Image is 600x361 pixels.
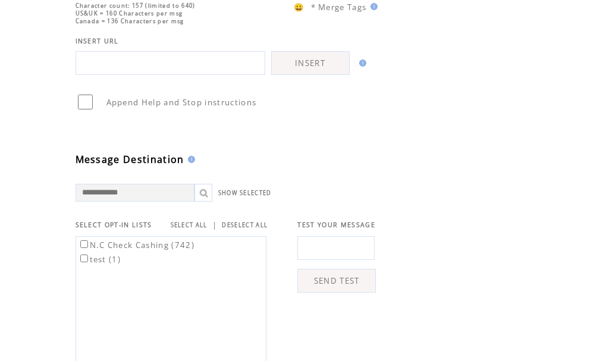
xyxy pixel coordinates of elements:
[76,221,152,229] span: SELECT OPT-IN LISTS
[297,269,376,293] a: SEND TEST
[184,156,195,163] img: help.gif
[218,189,272,197] a: SHOW SELECTED
[78,240,195,250] label: N.C Check Cashing (742)
[76,153,184,166] span: Message Destination
[212,219,217,230] span: |
[171,221,208,229] a: SELECT ALL
[297,221,375,229] span: TEST YOUR MESSAGE
[76,17,184,25] span: Canada = 136 Characters per msg
[311,2,367,12] span: * Merge Tags
[76,37,119,45] span: INSERT URL
[106,97,257,108] span: Append Help and Stop instructions
[76,2,196,10] span: Character count: 157 (limited to 640)
[80,240,88,248] input: N.C Check Cashing (742)
[80,255,88,262] input: test (1)
[367,3,378,10] img: help.gif
[294,2,304,12] span: 😀
[356,59,366,67] img: help.gif
[78,254,121,265] label: test (1)
[222,221,268,229] a: DESELECT ALL
[271,51,350,75] a: INSERT
[76,10,183,17] span: US&UK = 160 Characters per msg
